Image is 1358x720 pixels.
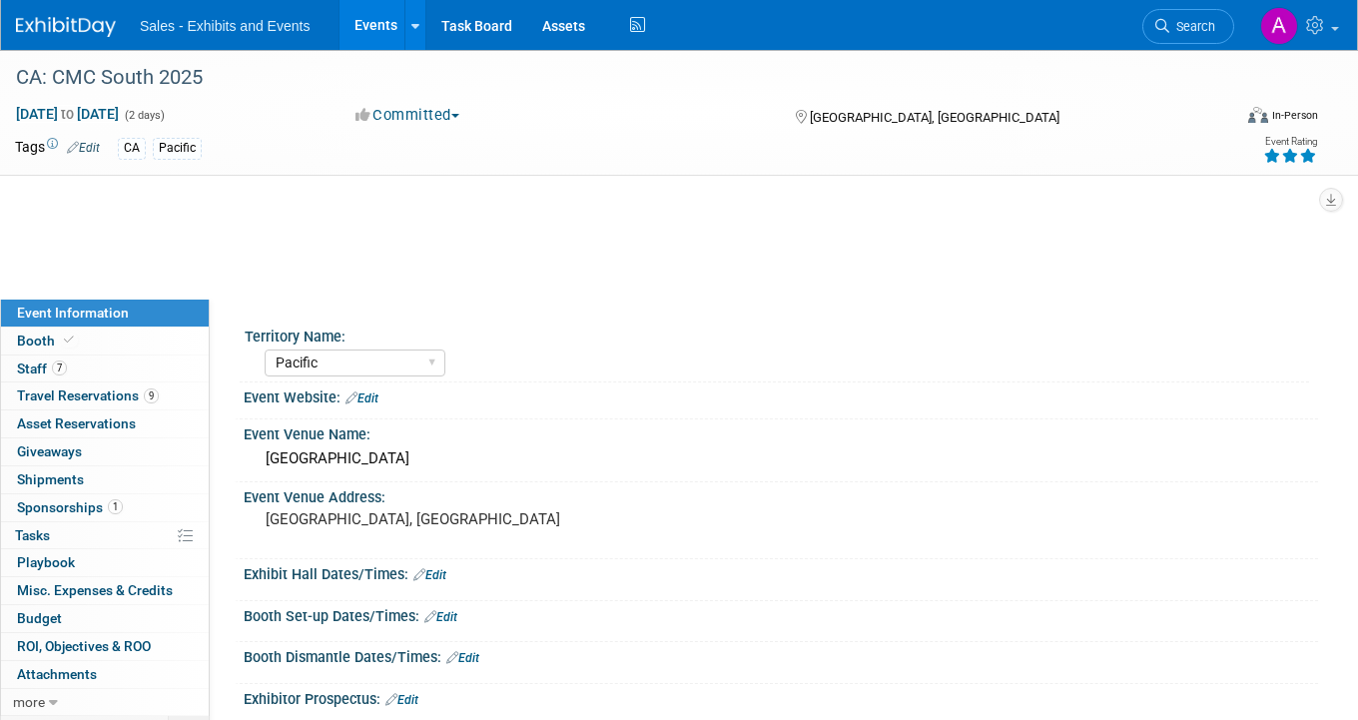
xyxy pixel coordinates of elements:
a: Edit [67,141,100,155]
span: Staff [17,360,67,376]
span: Misc. Expenses & Credits [17,582,173,598]
span: Budget [17,610,62,626]
a: Staff7 [1,356,209,382]
a: ROI, Objectives & ROO [1,633,209,660]
a: Budget [1,605,209,632]
a: Event Information [1,300,209,327]
span: 1 [108,499,123,514]
a: Tasks [1,522,209,549]
a: Edit [413,568,446,582]
span: Booth [17,333,78,349]
span: Travel Reservations [17,387,159,403]
a: Edit [345,391,378,405]
div: Booth Set-up Dates/Times: [244,601,1318,627]
span: Tasks [15,527,50,543]
div: Event Rating [1263,137,1317,147]
a: Booth [1,328,209,355]
div: Territory Name: [245,322,1309,347]
td: Tags [15,137,100,160]
a: Sponsorships1 [1,494,209,521]
span: (2 days) [123,109,165,122]
img: ExhibitDay [16,17,116,37]
div: [GEOGRAPHIC_DATA] [259,443,1303,474]
a: Travel Reservations9 [1,382,209,409]
span: 9 [144,388,159,403]
span: Playbook [17,554,75,570]
div: In-Person [1271,108,1318,123]
div: Event Venue Name: [244,419,1318,444]
span: Sales - Exhibits and Events [140,18,310,34]
a: Attachments [1,661,209,688]
div: CA: CMC South 2025 [9,60,1207,96]
a: Asset Reservations [1,410,209,437]
a: more [1,689,209,716]
div: Event Venue Address: [244,482,1318,507]
a: Shipments [1,466,209,493]
span: Search [1169,19,1215,34]
span: [GEOGRAPHIC_DATA], [GEOGRAPHIC_DATA] [810,110,1059,125]
img: Format-Inperson.png [1248,107,1268,123]
div: CA [118,138,146,159]
a: Edit [385,693,418,707]
span: Giveaways [17,443,82,459]
i: Booth reservation complete [64,335,74,346]
span: ROI, Objectives & ROO [17,638,151,654]
span: Asset Reservations [17,415,136,431]
span: to [58,106,77,122]
a: Search [1142,9,1234,44]
span: Attachments [17,666,97,682]
span: Shipments [17,471,84,487]
div: Exhibit Hall Dates/Times: [244,559,1318,585]
div: Exhibitor Prospectus: [244,684,1318,710]
span: Event Information [17,305,129,321]
pre: [GEOGRAPHIC_DATA], [GEOGRAPHIC_DATA] [266,510,669,528]
img: Alexandra Horne [1260,7,1298,45]
a: Edit [446,651,479,665]
div: Pacific [153,138,202,159]
span: 7 [52,360,67,375]
div: Event Format [1126,104,1319,134]
div: Booth Dismantle Dates/Times: [244,642,1318,668]
span: Sponsorships [17,499,123,515]
a: Giveaways [1,438,209,465]
span: more [13,694,45,710]
a: Misc. Expenses & Credits [1,577,209,604]
a: Playbook [1,549,209,576]
span: [DATE] [DATE] [15,105,120,123]
a: Edit [424,610,457,624]
div: Event Website: [244,382,1318,408]
button: Committed [348,105,467,126]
